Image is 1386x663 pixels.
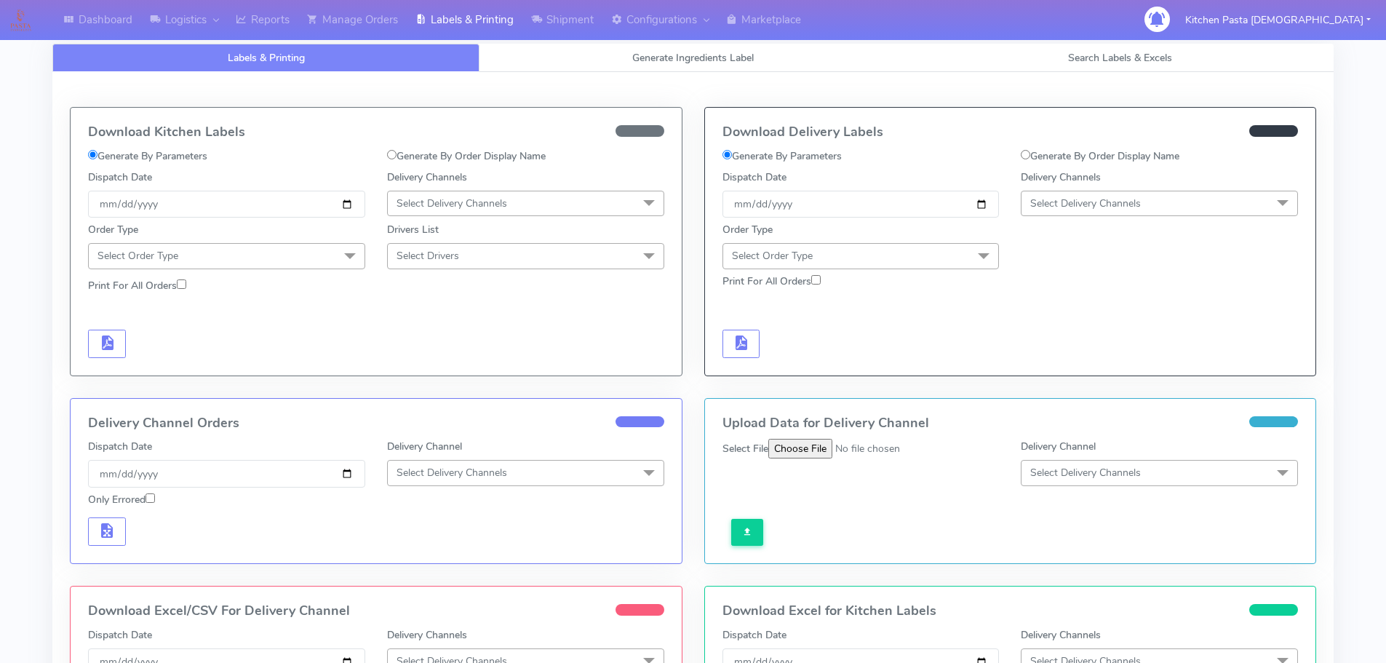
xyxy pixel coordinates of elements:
label: Dispatch Date [88,170,152,185]
span: Select Delivery Channels [1030,196,1141,210]
span: Select Delivery Channels [397,196,507,210]
ul: Tabs [52,44,1334,72]
span: Generate Ingredients Label [632,51,754,65]
span: Search Labels & Excels [1068,51,1172,65]
label: Generate By Order Display Name [387,148,546,164]
label: Dispatch Date [88,439,152,454]
input: Generate By Order Display Name [1021,150,1030,159]
label: Delivery Channels [387,170,467,185]
label: Order Type [722,222,773,237]
label: Dispatch Date [88,627,152,643]
label: Select File [722,441,768,456]
input: Only Errored [146,493,155,503]
h4: Delivery Channel Orders [88,416,664,431]
span: Select Order Type [97,249,178,263]
label: Delivery Channels [387,627,467,643]
label: Generate By Parameters [722,148,842,164]
input: Generate By Parameters [722,150,732,159]
span: Select Delivery Channels [1030,466,1141,480]
label: Generate By Parameters [88,148,207,164]
input: Print For All Orders [177,279,186,289]
span: Select Delivery Channels [397,466,507,480]
label: Dispatch Date [722,627,786,643]
h4: Download Excel for Kitchen Labels [722,604,1299,619]
label: Only Errored [88,492,155,507]
h4: Download Kitchen Labels [88,125,664,140]
label: Delivery Channels [1021,170,1101,185]
h4: Upload Data for Delivery Channel [722,416,1299,431]
h4: Download Delivery Labels [722,125,1299,140]
span: Labels & Printing [228,51,305,65]
span: Select Drivers [397,249,459,263]
label: Delivery Channel [1021,439,1096,454]
span: Select Order Type [732,249,813,263]
label: Print For All Orders [722,274,821,289]
label: Drivers List [387,222,439,237]
button: Kitchen Pasta [DEMOGRAPHIC_DATA] [1174,5,1382,35]
input: Generate By Order Display Name [387,150,397,159]
h4: Download Excel/CSV For Delivery Channel [88,604,664,619]
label: Generate By Order Display Name [1021,148,1179,164]
input: Generate By Parameters [88,150,97,159]
label: Print For All Orders [88,278,186,293]
label: Order Type [88,222,138,237]
label: Dispatch Date [722,170,786,185]
input: Print For All Orders [811,275,821,285]
label: Delivery Channel [387,439,462,454]
label: Delivery Channels [1021,627,1101,643]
